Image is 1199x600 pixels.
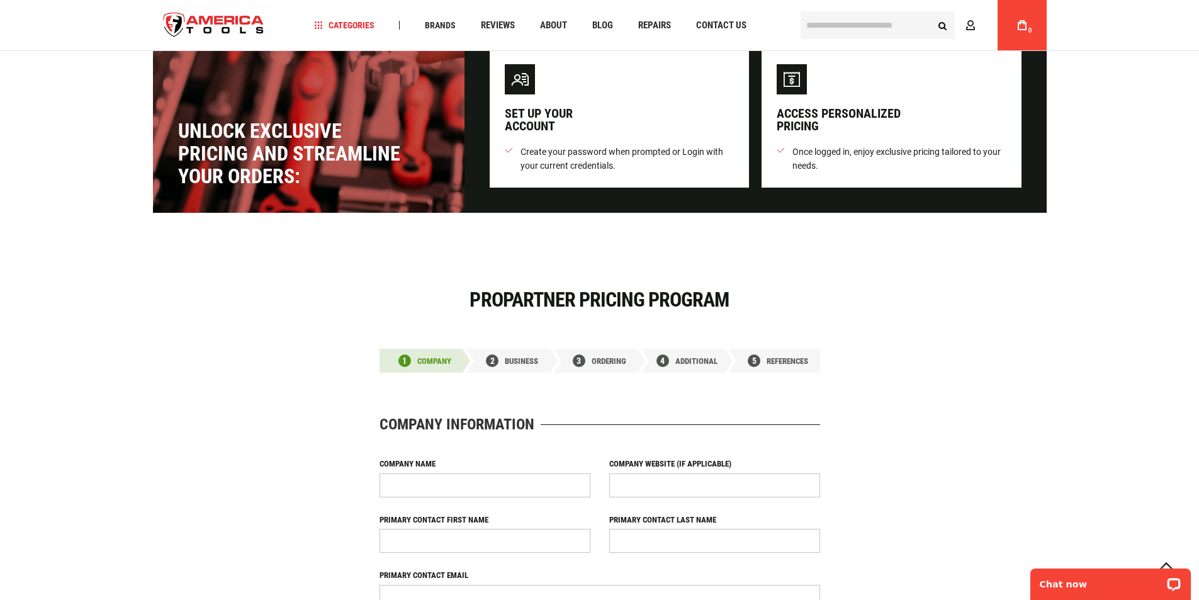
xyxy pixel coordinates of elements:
[592,21,613,30] span: Blog
[308,17,380,34] a: Categories
[792,145,1006,173] span: Once logged in, enjoy exclusive pricing tailored to your needs.
[380,515,488,524] span: Primary Contact First Name
[592,356,626,366] span: Ordering
[767,356,808,366] span: References
[638,21,671,30] span: Repairs
[609,459,731,468] span: Company Website (if applicable)
[1022,560,1199,600] iframe: LiveChat chat widget
[777,107,901,132] div: Access personalized pricing
[660,356,665,365] span: 4
[696,21,746,30] span: Contact Us
[419,17,461,34] a: Brands
[505,356,538,366] span: Business
[675,356,718,366] span: Additional
[931,13,955,37] button: Search
[425,21,456,30] span: Brands
[153,2,275,49] a: store logo
[178,120,405,188] div: Unlock exclusive pricing and streamline your orders:
[690,17,752,34] a: Contact Us
[534,17,573,34] a: About
[1028,27,1032,34] span: 0
[475,17,521,34] a: Reviews
[521,145,735,173] span: Create your password when prompted or Login with your current credentials.
[490,356,495,365] span: 2
[380,417,534,432] span: Company Information
[577,356,581,365] span: 3
[314,21,374,30] span: Categories
[481,21,515,30] span: Reviews
[380,570,468,580] span: Primary Contact Email
[587,17,619,34] a: Blog
[417,356,451,366] span: Company
[402,356,407,365] span: 1
[752,356,757,365] span: 5
[540,21,567,30] span: About
[380,459,436,468] span: Company Name
[153,2,275,49] img: America Tools
[609,515,716,524] span: Primary Contact Last Name
[470,288,729,312] span: ProPartner Pricing Program
[505,107,573,132] div: Set up your account
[633,17,677,34] a: Repairs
